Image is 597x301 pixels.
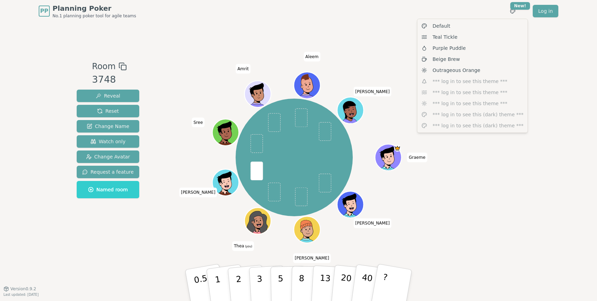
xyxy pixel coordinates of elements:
span: Purple Puddle [433,45,466,52]
span: Beige Brew [433,56,460,63]
span: Outrageous Orange [433,67,480,74]
span: Default [433,22,450,29]
span: Teal Tickle [433,34,457,40]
